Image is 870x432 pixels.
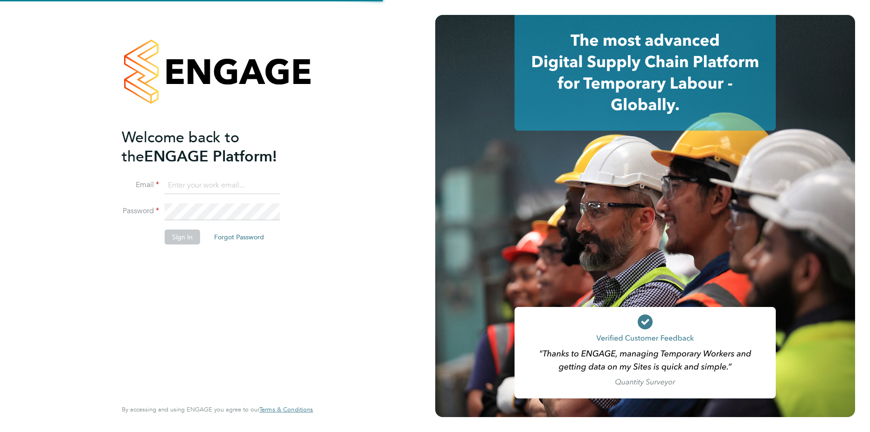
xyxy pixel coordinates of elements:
label: Email [122,180,159,190]
a: Terms & Conditions [259,406,313,413]
button: Sign In [165,230,200,244]
input: Enter your work email... [165,177,280,194]
h2: ENGAGE Platform! [122,128,304,166]
span: Welcome back to the [122,128,239,166]
button: Forgot Password [207,230,271,244]
label: Password [122,206,159,216]
span: By accessing and using ENGAGE you agree to our [122,405,313,413]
